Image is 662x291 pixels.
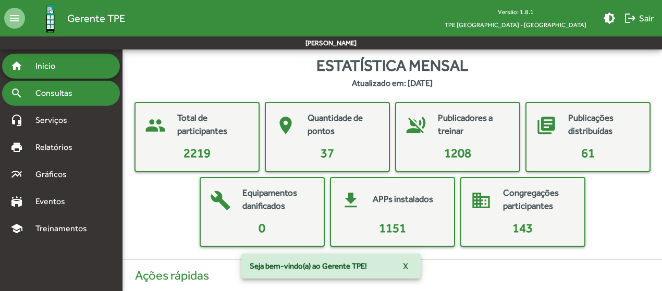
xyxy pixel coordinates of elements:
span: Serviços [29,114,81,126]
mat-icon: voice_over_off [400,110,432,141]
span: 2219 [183,146,211,160]
mat-icon: people [140,110,171,141]
span: Início [29,60,70,72]
span: Treinamentos [29,222,100,235]
mat-card-title: APPs instalados [373,193,433,206]
mat-card-title: Congregações participantes [503,186,574,213]
span: 143 [512,221,533,235]
span: Gerente TPE [67,10,125,27]
mat-icon: logout [624,12,636,24]
mat-card-title: Quantidade de pontos [308,111,378,138]
mat-icon: domain [465,185,497,216]
mat-icon: brightness_medium [603,12,616,24]
span: Seja bem-vindo(a) ao Gerente TPE! [250,261,367,271]
mat-card-title: Equipamentos danificados [242,186,313,213]
span: Relatórios [29,141,86,154]
mat-icon: place [270,110,301,141]
mat-icon: home [10,60,23,72]
mat-icon: menu [4,8,25,29]
button: X [395,257,416,275]
span: 1208 [444,146,471,160]
strong: Atualizado em: [DATE] [352,77,433,90]
span: Gráficos [29,168,81,181]
span: 0 [259,221,265,235]
mat-icon: multiline_chart [10,168,23,181]
h4: Ações rápidas [129,268,656,283]
mat-icon: get_app [335,185,366,216]
mat-card-title: Publicações distribuídas [568,111,639,138]
mat-icon: library_books [531,110,562,141]
img: Logo [33,2,67,35]
span: Consultas [29,87,86,99]
mat-icon: headset_mic [10,114,23,126]
span: X [403,257,408,275]
span: TPE [GEOGRAPHIC_DATA] - [GEOGRAPHIC_DATA] [436,18,595,31]
mat-icon: print [10,141,23,154]
mat-card-title: Total de participantes [177,111,248,138]
a: Gerente TPE [25,2,125,35]
mat-icon: build [205,185,236,216]
span: Sair [624,9,654,28]
div: Versão: 1.8.1 [436,5,595,18]
span: 61 [581,146,595,160]
mat-icon: school [10,222,23,235]
mat-icon: stadium [10,195,23,208]
span: 37 [321,146,334,160]
button: Sair [620,9,658,28]
mat-card-title: Publicadores a treinar [438,111,509,138]
mat-icon: search [10,87,23,99]
span: Estatística mensal [316,54,468,77]
span: Eventos [29,195,79,208]
span: 1151 [379,221,406,235]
